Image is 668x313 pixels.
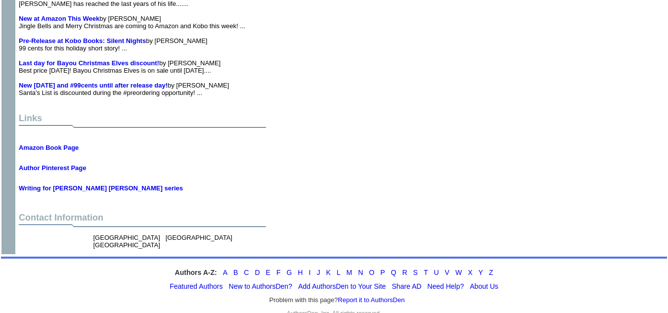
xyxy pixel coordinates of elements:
[19,213,103,223] font: Contact Information
[19,184,183,192] a: Writing for [PERSON_NAME] [PERSON_NAME] series
[19,37,146,45] a: Pre-Release at Kobo Books: Silent Nights
[223,268,227,276] a: A
[266,268,270,276] a: E
[316,268,320,276] a: J
[489,268,493,276] a: Z
[392,282,421,290] a: Share AD
[424,268,428,276] a: T
[391,268,397,276] a: Q
[19,15,245,30] font: by [PERSON_NAME] Jingle Bells and Merry Christmas are coming to Amazon and Kobo this week! ...
[286,268,292,276] a: G
[19,124,266,131] img: dividingline.gif
[309,268,311,276] a: I
[455,268,462,276] a: W
[468,268,472,276] a: X
[338,296,404,304] a: Report it to AuthorsDen
[19,59,221,74] font: by [PERSON_NAME] Best price [DATE]! Bayou Christmas Elves is on sale until [DATE]....
[19,82,229,96] font: by [PERSON_NAME] Santa's List is discounted during the #preordering opportunity! ...
[19,15,99,22] a: New at Amazon This Week
[470,282,498,290] a: About Us
[175,268,217,276] strong: Authors A-Z:
[298,282,386,290] a: Add AuthorsDen to Your Site
[229,282,292,290] a: New to AuthorsDen?
[170,282,223,290] a: Featured Authors
[427,282,464,290] a: Need Help?
[255,268,260,276] a: D
[269,296,405,304] font: Problem with this page?
[19,37,207,52] font: by [PERSON_NAME] 99 cents for this holiday short story! ...
[19,82,168,89] a: New [DATE] and #99cents until after release day!
[369,268,374,276] a: O
[19,59,159,67] a: Last day for Bayou Christmas Elves discount!
[19,113,42,123] font: Links
[445,268,449,276] a: V
[19,164,87,172] a: Author Pinterest Page
[434,268,439,276] a: U
[479,268,483,276] a: Y
[326,268,330,276] a: K
[93,234,239,249] font: [GEOGRAPHIC_DATA] [GEOGRAPHIC_DATA] [GEOGRAPHIC_DATA]
[298,268,303,276] a: H
[347,268,353,276] a: M
[233,268,238,276] a: B
[413,268,418,276] a: S
[402,268,407,276] a: R
[19,144,79,151] a: Amazon Book Page
[244,268,249,276] a: C
[276,268,281,276] a: F
[337,268,341,276] a: L
[19,223,266,230] img: dividingline.gif
[358,268,363,276] a: N
[380,268,385,276] a: P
